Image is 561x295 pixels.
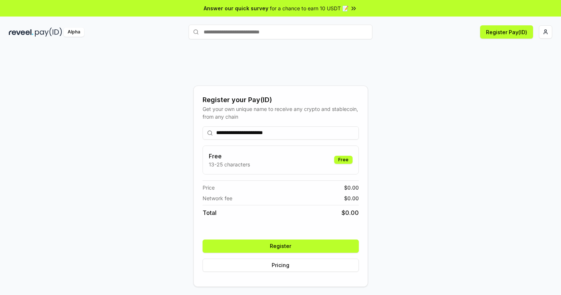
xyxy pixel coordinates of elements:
[203,208,217,217] span: Total
[204,4,268,12] span: Answer our quick survey
[203,259,359,272] button: Pricing
[344,194,359,202] span: $ 0.00
[209,152,250,161] h3: Free
[203,240,359,253] button: Register
[334,156,353,164] div: Free
[203,184,215,191] span: Price
[342,208,359,217] span: $ 0.00
[344,184,359,191] span: $ 0.00
[209,161,250,168] p: 13-25 characters
[480,25,533,39] button: Register Pay(ID)
[203,194,232,202] span: Network fee
[270,4,349,12] span: for a chance to earn 10 USDT 📝
[9,28,33,37] img: reveel_dark
[203,95,359,105] div: Register your Pay(ID)
[64,28,84,37] div: Alpha
[35,28,62,37] img: pay_id
[203,105,359,120] div: Get your own unique name to receive any crypto and stablecoin, from any chain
